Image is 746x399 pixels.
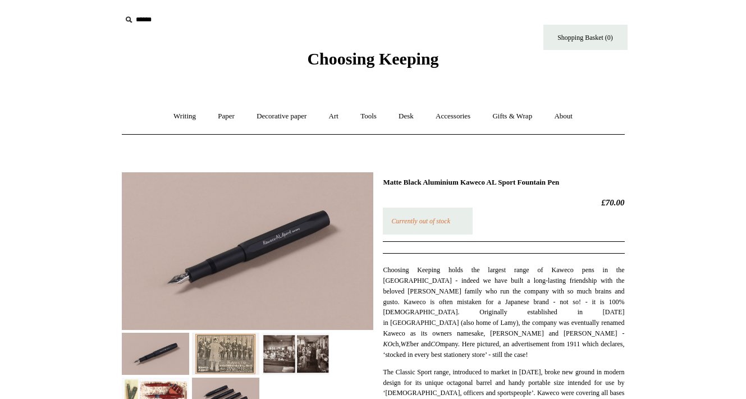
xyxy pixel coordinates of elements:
[122,333,189,375] img: Matte Black Aluminium Kaweco AL Sport Fountain Pen
[208,102,245,131] a: Paper
[262,333,329,375] img: Matte Black Aluminium Kaweco AL Sport Fountain Pen
[307,58,438,66] a: Choosing Keeping
[192,333,259,375] img: Matte Black Aluminium Kaweco AL Sport Fountain Pen
[543,25,628,50] a: Shopping Basket (0)
[431,340,440,348] i: CO
[383,265,624,360] p: Choosing Keeping holds the largest range of Kaweco pens in the [GEOGRAPHIC_DATA] - indeed we have...
[544,102,583,131] a: About
[246,102,317,131] a: Decorative paper
[350,102,387,131] a: Tools
[391,217,450,225] em: Currently out of stock
[307,49,438,68] span: Choosing Keeping
[425,102,480,131] a: Accessories
[122,172,373,330] img: Matte Black Aluminium Kaweco AL Sport Fountain Pen
[482,102,542,131] a: Gifts & Wrap
[383,198,624,208] h2: £70.00
[388,102,424,131] a: Desk
[383,178,624,187] h1: Matte Black Aluminium Kaweco AL Sport Fountain Pen
[319,102,349,131] a: Art
[383,340,392,348] i: KO
[163,102,206,131] a: Writing
[400,340,410,348] i: WE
